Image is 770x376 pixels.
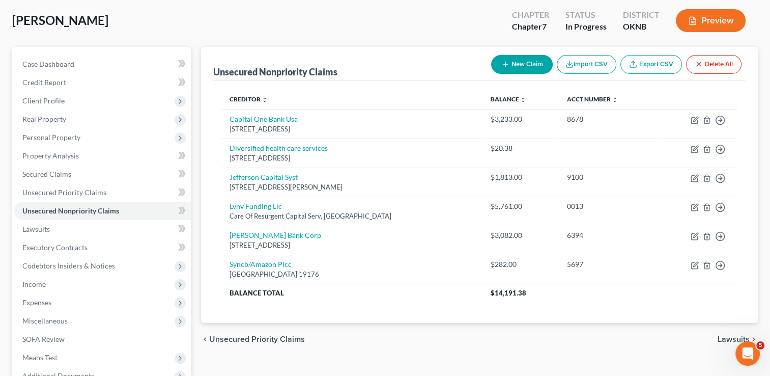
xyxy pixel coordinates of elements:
[491,55,553,74] button: New Claim
[230,115,298,123] a: Capital One Bank Usa
[14,220,191,238] a: Lawsuits
[14,183,191,202] a: Unsecured Priority Claims
[491,114,550,124] div: $3,233.00
[230,144,328,152] a: Diversified health care services
[22,280,46,288] span: Income
[14,165,191,183] a: Secured Claims
[22,298,51,307] span: Expenses
[735,341,760,366] iframe: Intercom live chat
[718,335,750,343] span: Lawsuits
[566,95,617,103] a: Acct Number unfold_more
[22,188,106,197] span: Unsecured Priority Claims
[14,202,191,220] a: Unsecured Nonpriority Claims
[750,335,758,343] i: chevron_right
[566,172,648,182] div: 9100
[491,230,550,240] div: $3,082.00
[14,55,191,73] a: Case Dashboard
[22,78,66,87] span: Credit Report
[491,172,550,182] div: $1,813.00
[22,206,119,215] span: Unsecured Nonpriority Claims
[22,115,66,123] span: Real Property
[566,201,648,211] div: 0013
[22,353,58,362] span: Means Test
[718,335,758,343] button: Lawsuits chevron_right
[611,97,617,103] i: unfold_more
[230,95,268,103] a: Creditor unfold_more
[491,289,526,297] span: $14,191.38
[623,21,660,33] div: OKNB
[201,335,305,343] button: chevron_left Unsecured Priority Claims
[230,270,474,279] div: [GEOGRAPHIC_DATA] 19176
[22,170,71,178] span: Secured Claims
[230,231,321,239] a: [PERSON_NAME] Bank Corp
[542,21,547,31] span: 7
[230,124,474,134] div: [STREET_ADDRESS]
[491,95,526,103] a: Balance unfold_more
[14,73,191,92] a: Credit Report
[512,9,549,21] div: Chapter
[565,9,607,21] div: Status
[557,55,616,74] button: Import CSV
[676,9,746,32] button: Preview
[566,114,648,124] div: 8678
[14,238,191,257] a: Executory Contracts
[230,153,474,163] div: [STREET_ADDRESS]
[22,60,74,68] span: Case Dashboard
[22,133,80,142] span: Personal Property
[221,284,482,302] th: Balance Total
[14,147,191,165] a: Property Analysis
[686,55,742,74] button: Delete All
[230,240,474,250] div: [STREET_ADDRESS]
[491,259,550,270] div: $282.00
[22,151,79,160] span: Property Analysis
[520,97,526,103] i: unfold_more
[491,143,550,153] div: $20.38
[230,260,292,268] a: Syncb/Amazon Plcc
[566,259,648,270] div: 5697
[230,211,474,221] div: Care Of Resurgent Capital Serv, [GEOGRAPHIC_DATA]
[201,335,209,343] i: chevron_left
[22,243,88,252] span: Executory Contracts
[213,66,337,78] div: Unsecured Nonpriority Claims
[491,201,550,211] div: $5,761.00
[12,13,108,28] span: [PERSON_NAME]
[230,202,282,210] a: Lvnv Funding Llc
[756,341,764,350] span: 5
[22,225,50,233] span: Lawsuits
[620,55,682,74] a: Export CSV
[22,261,115,270] span: Codebtors Insiders & Notices
[22,96,65,105] span: Client Profile
[230,182,474,192] div: [STREET_ADDRESS][PERSON_NAME]
[512,21,549,33] div: Chapter
[623,9,660,21] div: District
[565,21,607,33] div: In Progress
[22,335,65,343] span: SOFA Review
[566,230,648,240] div: 6394
[14,330,191,348] a: SOFA Review
[230,173,298,181] a: Jefferson Capital Syst
[209,335,305,343] span: Unsecured Priority Claims
[22,316,68,325] span: Miscellaneous
[262,97,268,103] i: unfold_more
